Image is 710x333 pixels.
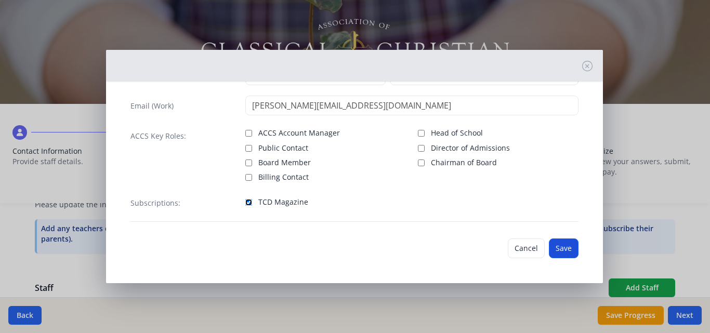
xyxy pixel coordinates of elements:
[431,128,483,138] span: Head of School
[258,172,309,182] span: Billing Contact
[258,157,311,168] span: Board Member
[130,101,174,111] label: Email (Work)
[431,157,497,168] span: Chairman of Board
[431,143,510,153] span: Director of Admissions
[245,145,252,152] input: Public Contact
[245,96,579,115] input: contact@site.com
[130,131,186,141] label: ACCS Key Roles:
[418,145,425,152] input: Director of Admissions
[418,159,425,166] input: Chairman of Board
[258,197,308,207] span: TCD Magazine
[245,159,252,166] input: Board Member
[418,130,425,137] input: Head of School
[245,174,252,181] input: Billing Contact
[258,143,308,153] span: Public Contact
[508,238,545,258] button: Cancel
[130,198,180,208] label: Subscriptions:
[245,199,252,206] input: TCD Magazine
[245,130,252,137] input: ACCS Account Manager
[549,238,578,258] button: Save
[258,128,340,138] span: ACCS Account Manager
